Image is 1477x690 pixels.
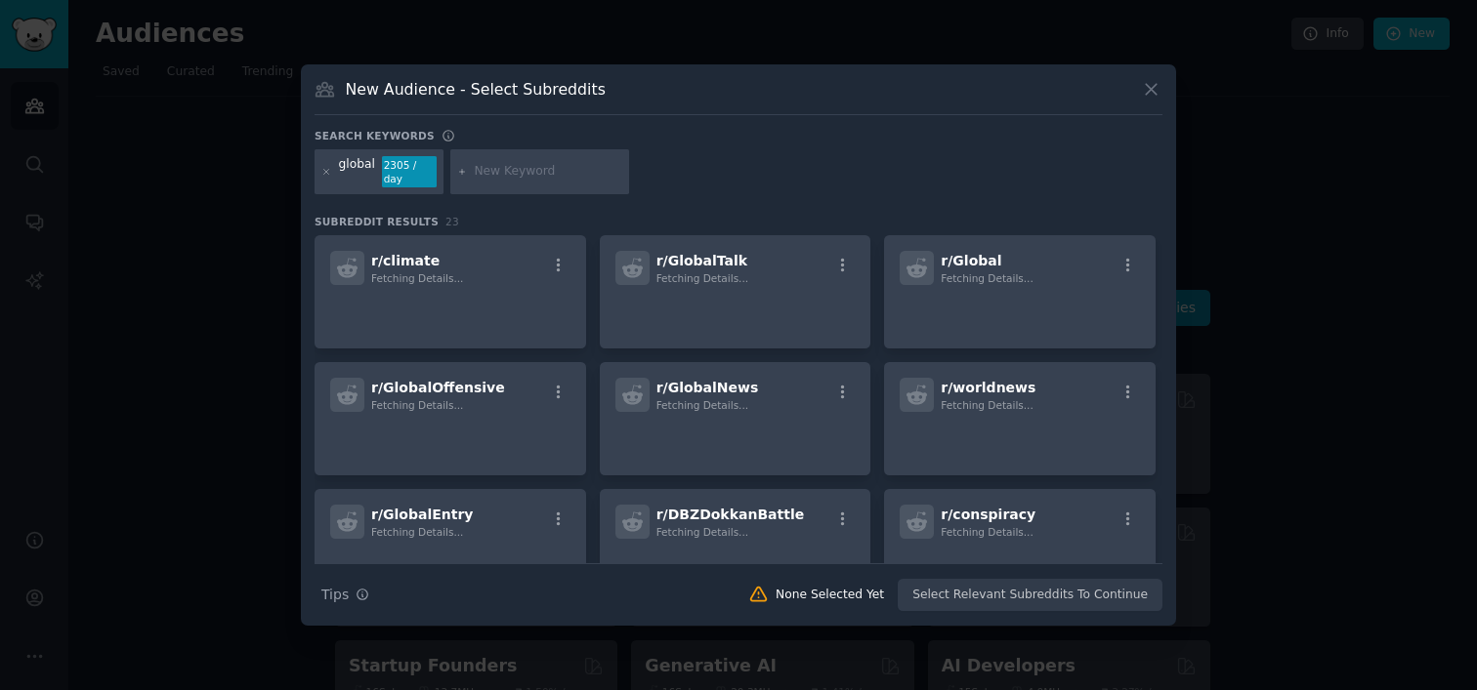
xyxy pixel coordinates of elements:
[941,507,1035,522] span: r/ conspiracy
[321,585,349,605] span: Tips
[371,272,463,284] span: Fetching Details...
[656,272,748,284] span: Fetching Details...
[346,79,606,100] h3: New Audience - Select Subreddits
[941,399,1033,411] span: Fetching Details...
[382,156,437,187] div: 2305 / day
[474,163,622,181] input: New Keyword
[371,253,440,268] span: r/ climate
[776,587,884,604] div: None Selected Yet
[941,380,1035,395] span: r/ worldnews
[656,380,759,395] span: r/ GlobalNews
[371,526,463,538] span: Fetching Details...
[445,216,459,227] span: 23
[371,507,473,522] span: r/ GlobalEntry
[656,507,805,522] span: r/ DBZDokkanBattle
[371,399,463,411] span: Fetching Details...
[315,215,439,228] span: Subreddit Results
[656,399,748,411] span: Fetching Details...
[371,380,505,395] span: r/ GlobalOffensive
[315,129,435,142] h3: Search keywords
[941,272,1033,284] span: Fetching Details...
[941,526,1033,538] span: Fetching Details...
[656,253,748,268] span: r/ GlobalTalk
[656,526,748,538] span: Fetching Details...
[941,253,1001,268] span: r/ Global
[339,156,375,187] div: global
[315,578,376,612] button: Tips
